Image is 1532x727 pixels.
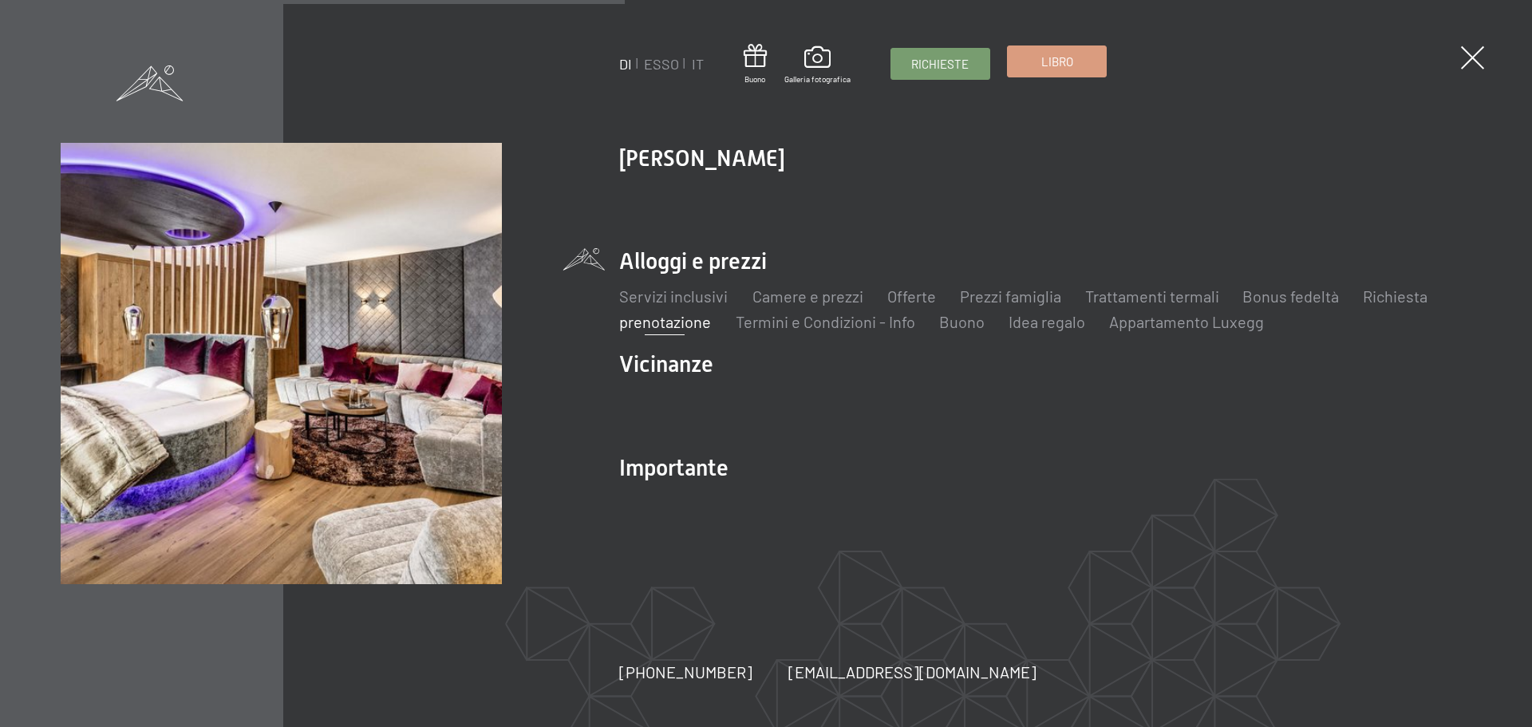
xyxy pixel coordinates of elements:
a: Prezzi famiglia [959,286,1060,306]
a: Camere e prezzi [752,286,863,306]
a: [EMAIL_ADDRESS][DOMAIN_NAME] [788,661,1036,683]
a: Bonus fedeltà [1242,286,1339,306]
font: Buono [744,74,765,84]
a: DI [619,55,632,73]
a: Buono [938,312,984,331]
a: Servizi inclusivi [619,286,728,306]
font: Libro [1041,54,1073,69]
font: Richieste [911,57,969,71]
a: Trattamenti termali [1084,286,1218,306]
a: Appartamento Luxegg [1108,312,1263,331]
font: [EMAIL_ADDRESS][DOMAIN_NAME] [788,662,1036,682]
a: IT [691,55,703,73]
a: Buono [743,44,766,85]
a: Richieste [890,49,989,79]
font: Galleria fotografica [784,74,850,84]
a: Idea regalo [1008,312,1084,331]
a: ESSO [644,55,679,73]
a: Libro [1008,46,1106,77]
font: [PHONE_NUMBER] [619,662,752,682]
a: Galleria fotografica [784,46,850,85]
a: [PHONE_NUMBER] [619,661,752,683]
a: Offerte [886,286,935,306]
a: prenotazione [619,312,711,331]
a: Richiesta [1363,286,1427,306]
a: Termini e Condizioni - Info [735,312,914,331]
